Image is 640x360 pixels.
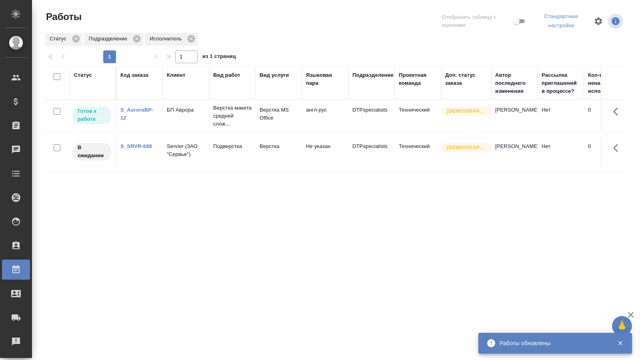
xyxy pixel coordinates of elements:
[74,71,92,79] div: Статус
[608,102,628,121] button: Здесь прячутся важные кнопки
[145,33,198,46] div: Исполнитель
[260,106,298,122] p: Верстка MS Office
[447,144,487,152] p: [DEMOGRAPHIC_DATA]
[260,142,298,150] p: Верстка
[608,138,628,158] button: Здесь прячутся важные кнопки
[120,107,153,121] a: S_AuroraBP-12
[120,143,152,149] a: S_SRVR-688
[167,71,185,79] div: Клиент
[202,52,236,63] span: из 1 страниц
[84,33,143,46] div: Подразделение
[302,138,348,166] td: Не указан
[72,142,112,161] div: Исполнитель назначен, приступать к работе пока рано
[612,340,628,347] button: Закрыть
[399,71,437,87] div: Проектная команда
[442,13,512,29] span: Отобразить таблицу с оценками
[150,35,184,43] p: Исполнитель
[445,71,487,87] div: Доп. статус заказа
[352,71,394,79] div: Подразделение
[348,138,395,166] td: DTPspecialists
[213,104,252,128] p: Верстка макета средней слож...
[213,142,252,150] p: Подверстка
[500,339,605,347] div: Работы обновлены
[78,144,106,160] p: В ожидании
[538,138,584,166] td: Нет
[491,138,538,166] td: [PERSON_NAME]
[260,71,289,79] div: Вид услуги
[78,107,106,123] p: Готов к работе
[495,71,534,95] div: Автор последнего изменения
[589,12,608,31] span: Настроить таблицу
[395,102,441,130] td: Технический
[542,71,580,95] div: Рассылка приглашений в процессе?
[395,138,441,166] td: Технический
[302,102,348,130] td: англ-рус
[120,71,148,79] div: Код заказа
[612,316,632,336] button: 🙏
[167,142,205,158] p: Servier (ЗАО "Сервье")
[44,10,82,23] span: Работы
[348,102,395,130] td: DTPspecialists
[538,102,584,130] td: Нет
[447,107,487,115] p: [DEMOGRAPHIC_DATA]
[89,35,130,43] p: Подразделение
[608,14,625,29] span: Посмотреть информацию
[50,35,69,43] p: Статус
[72,106,112,125] div: Исполнитель может приступить к работе
[45,33,82,46] div: Статус
[588,71,636,95] div: Кол-во неназначенных исполнителей
[491,102,538,130] td: [PERSON_NAME]
[213,71,240,79] div: Вид работ
[615,318,629,334] span: 🙏
[306,71,344,87] div: Языковая пара
[534,10,589,32] div: split button
[167,106,205,114] p: БП Аврора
